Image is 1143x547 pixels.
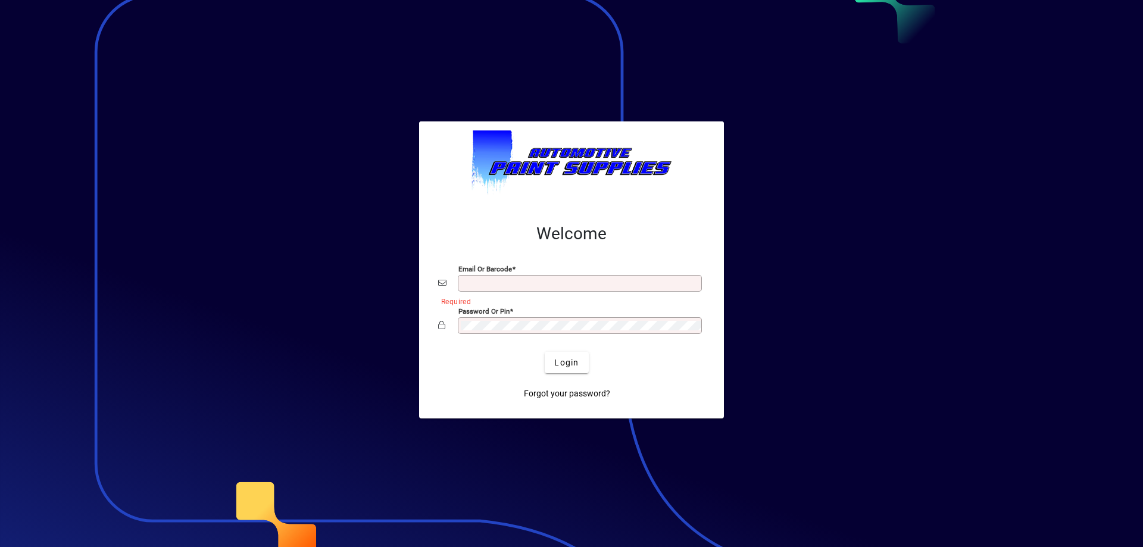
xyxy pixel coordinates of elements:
[545,352,588,373] button: Login
[524,387,610,400] span: Forgot your password?
[554,357,579,369] span: Login
[458,307,510,315] mat-label: Password or Pin
[519,383,615,404] a: Forgot your password?
[438,224,705,244] h2: Welcome
[441,295,695,307] mat-error: Required
[458,265,512,273] mat-label: Email or Barcode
